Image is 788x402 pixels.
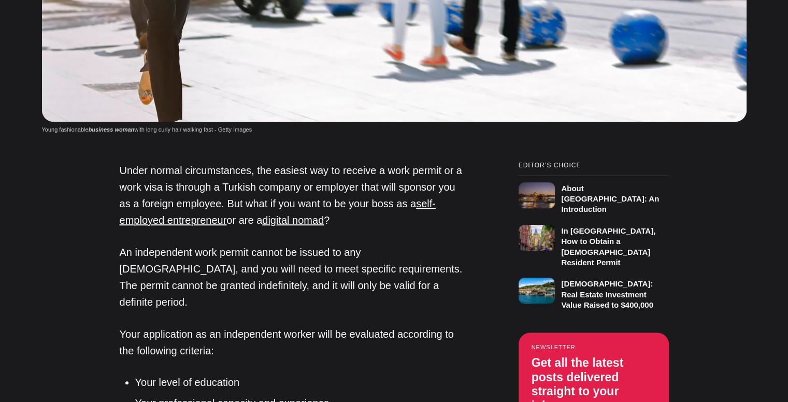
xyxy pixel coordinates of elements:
h3: About [GEOGRAPHIC_DATA]: An Introduction [561,184,659,214]
a: About [GEOGRAPHIC_DATA]: An Introduction [519,175,669,215]
a: [DEMOGRAPHIC_DATA]: Real Estate Investment Value Raised to $400,000 [519,274,669,311]
figcaption: Young fashionable with long curly hair walking fast - Getty Images [42,125,747,134]
a: self-employed entrepreneur [120,198,436,226]
em: business woman [89,126,135,133]
h3: [DEMOGRAPHIC_DATA]: Real Estate Investment Value Raised to $400,000 [561,279,653,309]
li: Your level of education [135,375,467,390]
p: Under normal circumstances, the easiest way to receive a work permit or a work visa is through a ... [120,162,467,228]
h3: In [GEOGRAPHIC_DATA], How to Obtain a [DEMOGRAPHIC_DATA] Resident Permit [561,226,655,267]
p: An independent work permit cannot be issued to any [DEMOGRAPHIC_DATA], and you will need to meet ... [120,244,467,310]
p: Your application as an independent worker will be evaluated according to the following criteria: [120,326,467,359]
small: Newsletter [532,344,656,350]
a: In [GEOGRAPHIC_DATA], How to Obtain a [DEMOGRAPHIC_DATA] Resident Permit [519,221,669,268]
small: Editor’s Choice [519,162,669,169]
a: digital nomad [262,214,324,226]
